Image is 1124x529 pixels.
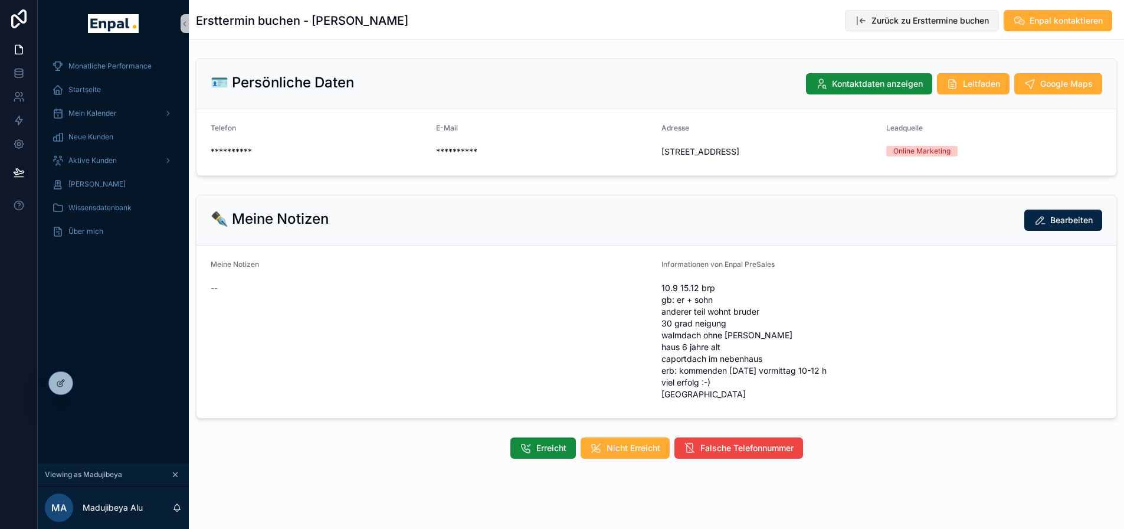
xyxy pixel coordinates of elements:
[68,109,117,118] span: Mein Kalender
[510,437,576,459] button: Erreicht
[963,78,1000,90] span: Leitfaden
[68,227,103,236] span: Über mich
[211,282,218,294] span: --
[83,502,143,514] p: Madujibeya Alu
[607,442,660,454] span: Nicht Erreicht
[871,15,989,27] span: Zurück zu Ersttermine buchen
[211,210,329,228] h2: ✒️ Meine Notizen
[68,203,132,213] span: Wissensdatenbank
[88,14,138,33] img: App logo
[45,79,182,100] a: Startseite
[45,150,182,171] a: Aktive Kunden
[196,12,408,29] h1: Ersttermin buchen - [PERSON_NAME]
[45,103,182,124] a: Mein Kalender
[45,470,122,479] span: Viewing as Madujibeya
[700,442,794,454] span: Falsche Telefonnummer
[68,156,117,165] span: Aktive Kunden
[806,73,932,94] button: Kontaktdaten anzeigen
[536,442,566,454] span: Erreicht
[68,61,152,71] span: Monatliche Performance
[45,126,182,148] a: Neue Kunden
[661,146,877,158] span: [STREET_ADDRESS]
[45,197,182,218] a: Wissensdatenbank
[893,146,951,156] div: Online Marketing
[937,73,1010,94] button: Leitfaden
[211,260,259,269] span: Meine Notizen
[581,437,670,459] button: Nicht Erreicht
[436,123,458,132] span: E-Mail
[68,179,126,189] span: [PERSON_NAME]
[661,260,775,269] span: Informationen von Enpal PreSales
[832,78,923,90] span: Kontaktdaten anzeigen
[68,85,101,94] span: Startseite
[45,55,182,77] a: Monatliche Performance
[845,10,999,31] button: Zurück zu Ersttermine buchen
[1024,210,1102,231] button: Bearbeiten
[661,123,689,132] span: Adresse
[1050,214,1093,226] span: Bearbeiten
[45,221,182,242] a: Über mich
[886,123,923,132] span: Leadquelle
[1030,15,1103,27] span: Enpal kontaktieren
[1004,10,1112,31] button: Enpal kontaktieren
[674,437,803,459] button: Falsche Telefonnummer
[211,73,354,92] h2: 🪪 Persönliche Daten
[68,132,113,142] span: Neue Kunden
[1014,73,1102,94] button: Google Maps
[661,282,1103,400] span: 10.9 15.12 brp gb: er + sohn anderer teil wohnt bruder 30 grad neigung walmdach ohne [PERSON_NAME...
[38,47,189,257] div: scrollable content
[45,174,182,195] a: [PERSON_NAME]
[211,123,236,132] span: Telefon
[51,501,67,515] span: MA
[1040,78,1093,90] span: Google Maps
